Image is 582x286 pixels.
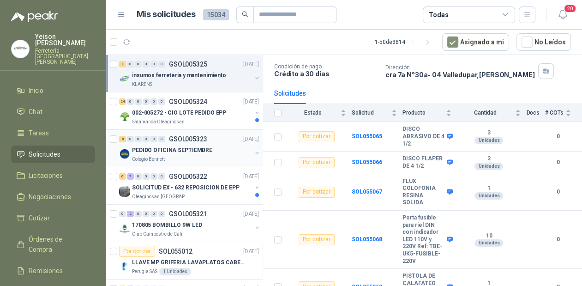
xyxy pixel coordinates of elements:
a: Remisiones [11,262,95,280]
div: 7 [119,61,126,67]
span: search [242,11,248,18]
div: Unidades [474,137,503,144]
span: Producto [402,110,444,116]
div: 0 [150,98,157,105]
div: Solicitudes [274,88,306,98]
div: 0 [143,211,150,217]
p: KLARENS [132,81,152,88]
p: GSOL005322 [169,173,207,180]
span: Negociaciones [29,192,71,202]
b: DISCO ABRASIVO DE 4 1/2 [402,126,444,147]
img: Company Logo [119,73,130,85]
p: [DATE] [243,135,259,144]
p: Perugia SAS [132,268,157,275]
div: 0 [135,136,142,142]
span: Estado [287,110,339,116]
a: Solicitudes [11,146,95,163]
b: 2 [457,155,521,163]
button: 20 [554,6,571,23]
div: 0 [150,61,157,67]
span: Solicitud [352,110,390,116]
span: Tareas [29,128,49,138]
div: 1 Unidades [159,268,191,275]
th: Cantidad [457,104,526,122]
p: SOLICITUD EX - 632 REPOSICION DE EPP [132,183,240,192]
span: Licitaciones [29,170,63,181]
div: 0 [158,136,165,142]
div: 0 [158,173,165,180]
div: 0 [150,173,157,180]
p: Oleaginosas [GEOGRAPHIC_DATA][PERSON_NAME] [132,193,190,201]
a: 6 7 0 0 0 0 GSOL005322[DATE] Company LogoSOLICITUD EX - 632 REPOSICION DE EPPOleaginosas [GEOGRAP... [119,171,261,201]
img: Company Logo [119,111,130,122]
div: 0 [135,98,142,105]
a: SOL055068 [352,236,382,243]
span: # COTs [545,110,564,116]
p: GSOL005321 [169,211,207,217]
img: Company Logo [119,261,130,272]
div: Por cotizar [299,157,335,168]
p: insumos ferreteria y mantenimiento [132,71,226,80]
p: Colegio Bennett [132,156,165,163]
p: Salamanca Oleaginosas SAS [132,118,190,126]
p: GSOL005324 [169,98,207,105]
span: 20 [564,4,576,13]
a: Licitaciones [11,167,95,184]
p: Crédito a 30 días [274,70,378,78]
div: Por cotizar [299,234,335,245]
th: Docs [526,104,545,122]
a: 7 0 0 0 0 0 GSOL005325[DATE] Company Logoinsumos ferreteria y mantenimientoKLARENS [119,59,261,88]
b: SOL055066 [352,159,382,165]
span: Chat [29,107,42,117]
b: 0 [545,132,571,141]
p: GSOL005325 [169,61,207,67]
b: DISCO FLAPER DE 4 1/2 [402,155,444,170]
p: cra 7a N°30a- 04 Valledupar , [PERSON_NAME] [385,71,534,79]
div: Por cotizar [119,246,155,257]
b: Porta fusible para riel DIN con indicador LED 110V y 220V Ref: TBE-UK5-FUSIBLE-220V [402,214,444,265]
p: Yeison [PERSON_NAME] [35,33,95,46]
div: 0 [143,98,150,105]
a: Negociaciones [11,188,95,206]
p: [DATE] [243,60,259,69]
div: 0 [143,136,150,142]
p: [DATE] [243,97,259,106]
div: Unidades [474,239,503,247]
h1: Mis solicitudes [137,8,196,21]
b: 0 [545,235,571,244]
b: SOL055067 [352,189,382,195]
div: 0 [119,211,126,217]
p: GSOL005323 [169,136,207,142]
b: 10 [457,232,521,240]
p: Club Campestre de Cali [132,231,182,238]
div: 8 [119,136,126,142]
p: [DATE] [243,172,259,181]
div: 2 [127,211,134,217]
p: [DATE] [243,247,259,256]
span: Solicitudes [29,149,60,159]
p: 170805 BOMBILLO 9W LED [132,221,202,230]
div: 0 [127,98,134,105]
a: 0 2 0 0 0 0 GSOL005321[DATE] Company Logo170805 BOMBILLO 9W LEDClub Campestre de Cali [119,208,261,238]
div: 0 [143,173,150,180]
div: 0 [150,136,157,142]
b: 1 [457,185,521,192]
div: 0 [127,61,134,67]
p: Ferretería [GEOGRAPHIC_DATA][PERSON_NAME] [35,48,95,65]
a: Por cotizarSOL055012[DATE] Company LogoLLAVE MP GRIFERIA LAVAPLATOS CABEZA EXTRAIBLEPerugia SAS1 ... [106,242,263,280]
img: Logo peakr [11,11,58,22]
a: Inicio [11,82,95,99]
img: Company Logo [119,186,130,197]
img: Company Logo [12,40,29,58]
a: Cotizar [11,209,95,227]
div: 0 [135,173,142,180]
div: Unidades [474,192,503,200]
button: No Leídos [516,33,571,51]
b: 0 [545,158,571,167]
a: Chat [11,103,95,121]
p: Condición de pago [274,63,378,70]
span: Remisiones [29,266,63,276]
div: Unidades [474,163,503,170]
div: 24 [119,98,126,105]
